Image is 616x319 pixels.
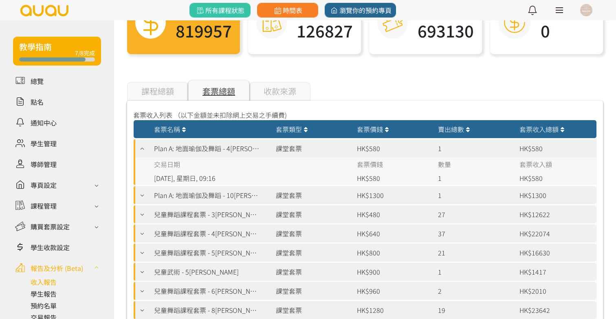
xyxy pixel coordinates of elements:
div: 兒童舞蹈課程套票 - 6[PERSON_NAME] [154,286,260,296]
div: 報告及分析 (Beta) [31,263,83,273]
div: 1 [438,173,519,183]
div: 套票價錢 [357,159,438,169]
div: 1 [434,139,515,157]
div: 37 [434,224,515,242]
div: 購買套票設定 [31,222,70,231]
span: HK$580 [357,143,380,153]
span: HK$1300 [357,190,384,200]
span: HK$23642 [519,305,550,315]
div: [DATE], 星期日, 09:16 [154,173,276,183]
div: Plan A: 地面瑜伽及舞蹈 - 10[PERSON_NAME] [154,190,260,200]
div: 課堂套票 [272,205,353,223]
div: 課堂套票 [272,139,353,157]
div: 課堂套票 [272,244,353,262]
div: 套票收入總額 [519,124,592,134]
span: HK$22074 [519,229,550,238]
div: 專頁設定 [31,180,57,190]
div: 兒童舞蹈課程套票 - 8[PERSON_NAME] [154,305,260,315]
span: HK$480 [357,209,380,219]
img: total.png [136,8,165,37]
span: 所有課程狀態 [195,5,244,15]
span: 瀏覽你的預約專頁 [329,5,392,15]
div: 兒童舞蹈課程套票 - 5[PERSON_NAME] [154,248,260,257]
img: logo.svg [20,5,69,16]
span: HK$2010 [519,286,546,296]
span: HK$580 [519,143,543,153]
div: 課程管理 [31,201,57,211]
div: 課堂套票 [272,301,353,319]
div: 27 [434,205,515,223]
div: 交易日期 [154,159,276,169]
span: HK$1417 [519,267,546,277]
div: 套票收入額 [519,159,601,169]
span: 時間表 [273,5,302,15]
span: HK$960 [357,286,380,296]
div: 兒童舞蹈課程套票 - 3[PERSON_NAME] [154,209,260,219]
span: HK$900 [357,267,380,277]
div: 賣出總數 [438,124,511,134]
img: credit.png [383,12,403,33]
div: 2 [434,282,515,300]
div: 課堂套票 [272,263,353,281]
h1: 819957 [176,18,232,43]
div: 套票類型 [276,124,349,134]
h1: 0 [541,18,585,43]
a: 所有課程狀態 [189,3,251,18]
div: Plan A: 地面瑜伽及舞蹈 - 4[PERSON_NAME] [154,143,260,153]
div: 課堂套票 [272,186,353,204]
div: 收款來源 [249,82,310,101]
div: 1 [434,263,515,281]
div: 課堂套票 [272,282,353,300]
h1: 693130 [418,18,474,43]
div: 課程總額 [127,82,188,101]
div: HK$580 [357,173,380,183]
span: HK$16630 [519,248,550,257]
div: 課堂套票 [272,224,353,242]
div: 21 [434,244,515,262]
span: HK$1280 [357,305,384,315]
span: HK$12622 [519,209,550,219]
div: HK$580 [519,173,601,183]
div: 套票總額 [188,80,249,101]
div: 套票價錢 [357,124,430,134]
h1: 126827 [297,18,353,43]
span: HK$640 [357,229,380,238]
div: 套票收入列表 （以下金額並未扣除網上交易之手續費) [133,110,597,120]
img: course.png [262,12,282,33]
div: 兒童武術 - 5[PERSON_NAME] [154,267,239,277]
span: HK$1300 [519,190,546,200]
div: 19 [434,301,515,319]
img: refund.png [502,10,527,35]
div: 套票名稱 [154,124,268,134]
div: 兒童舞蹈課程套票 - 4[PERSON_NAME] [154,229,260,238]
span: HK$800 [357,248,380,257]
div: 1 [434,186,515,204]
div: 數量 [438,159,519,169]
a: 瀏覽你的預約專頁 [325,3,396,18]
a: 時間表 [257,3,318,18]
